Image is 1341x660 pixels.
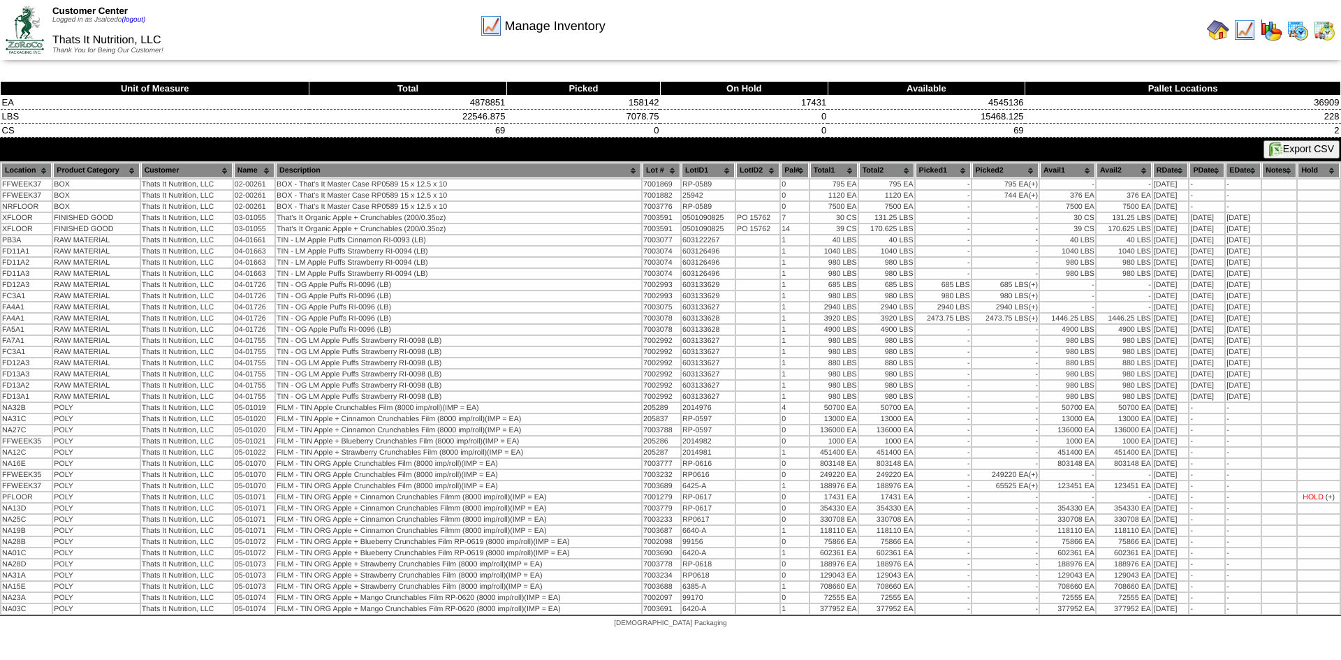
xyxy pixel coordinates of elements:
[1097,213,1152,223] td: 131.25 LBS
[1153,202,1189,212] td: [DATE]
[1,163,52,178] th: Location
[141,213,233,223] td: Thats It Nutrition, LLC
[506,110,660,124] td: 7078.75
[309,82,506,96] th: Total
[1,247,52,256] td: FD11A1
[234,224,274,234] td: 03-01055
[643,325,680,335] td: 7003078
[643,269,680,279] td: 7003074
[859,269,914,279] td: 980 LBS
[141,269,233,279] td: Thats It Nutrition, LLC
[810,291,858,301] td: 980 LBS
[276,325,641,335] td: TIN - OG Apple Puffs RI-0096 (LB)
[972,163,1039,178] th: Picked2
[916,314,971,323] td: 2473.75 LBS
[1153,302,1189,312] td: [DATE]
[682,213,735,223] td: 0501090825
[1269,142,1283,156] img: excel.gif
[1029,303,1038,311] div: (+)
[810,235,858,245] td: 40 LBS
[916,224,971,234] td: -
[53,163,139,178] th: Product Category
[972,269,1039,279] td: -
[781,213,809,223] td: 7
[972,325,1039,335] td: -
[276,235,641,245] td: TIN - LM Apple Puffs Cinnamon RI-0093 (LB)
[52,34,161,46] span: Thats It Nutrition, LLC
[1153,191,1189,200] td: [DATE]
[1,258,52,267] td: FD11A2
[141,202,233,212] td: Thats It Nutrition, LLC
[1,325,52,335] td: FA5A1
[141,247,233,256] td: Thats It Nutrition, LLC
[1189,179,1224,189] td: -
[506,96,660,110] td: 158142
[736,163,779,178] th: LotID2
[682,258,735,267] td: 603126496
[1,235,52,245] td: PB3A
[1025,110,1341,124] td: 228
[276,291,641,301] td: TIN - OG Apple Puffs RI-0096 (LB)
[53,291,139,301] td: RAW MATERIAL
[1153,258,1189,267] td: [DATE]
[859,213,914,223] td: 131.25 LBS
[682,163,735,178] th: LotID1
[1040,258,1095,267] td: 980 LBS
[1,82,309,96] th: Unit of Measure
[141,258,233,267] td: Thats It Nutrition, LLC
[1097,247,1152,256] td: 1040 LBS
[643,191,680,200] td: 7001882
[1040,202,1095,212] td: 7500 EA
[781,163,809,178] th: Pal#
[972,314,1039,323] td: 2473.75 LBS
[1226,291,1261,301] td: [DATE]
[1040,302,1095,312] td: -
[859,224,914,234] td: 170.625 LBS
[810,269,858,279] td: 980 LBS
[1189,280,1224,290] td: [DATE]
[1097,202,1152,212] td: 7500 EA
[682,224,735,234] td: 0501090825
[52,47,163,54] span: Thank You for Being Our Customer!
[810,179,858,189] td: 795 EA
[1189,202,1224,212] td: -
[234,325,274,335] td: 04-01726
[810,202,858,212] td: 7500 EA
[660,110,828,124] td: 0
[859,247,914,256] td: 1040 LBS
[972,202,1039,212] td: -
[1189,235,1224,245] td: [DATE]
[643,314,680,323] td: 7003078
[781,269,809,279] td: 1
[1226,213,1261,223] td: [DATE]
[1097,291,1152,301] td: -
[1029,281,1038,289] div: (+)
[1153,314,1189,323] td: [DATE]
[972,302,1039,312] td: 2940 LBS
[1029,191,1038,200] div: (+)
[234,202,274,212] td: 02-00261
[643,258,680,267] td: 7003074
[1226,224,1261,234] td: [DATE]
[972,179,1039,189] td: 795 EA
[141,280,233,290] td: Thats It Nutrition, LLC
[1,280,52,290] td: FD12A3
[234,258,274,267] td: 04-01663
[506,124,660,138] td: 0
[1226,163,1261,178] th: EDate
[682,202,735,212] td: RP-0589
[1189,291,1224,301] td: [DATE]
[1,269,52,279] td: FD11A3
[643,302,680,312] td: 7003075
[1040,291,1095,301] td: -
[972,247,1039,256] td: -
[276,213,641,223] td: That's It Organic Apple + Crunchables (200/0.35oz)
[682,247,735,256] td: 603126496
[916,213,971,223] td: -
[916,247,971,256] td: -
[141,291,233,301] td: Thats It Nutrition, LLC
[781,302,809,312] td: 1
[1153,163,1189,178] th: RDate
[480,15,502,37] img: line_graph.gif
[1,124,309,138] td: CS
